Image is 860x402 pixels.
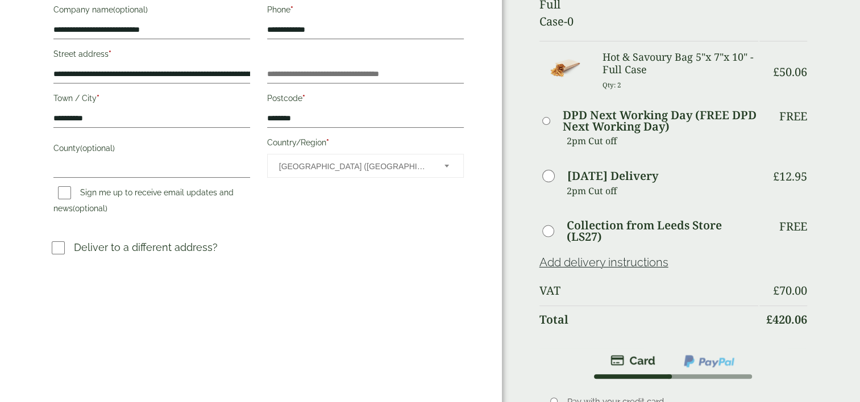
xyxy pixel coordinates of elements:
span: £ [773,64,779,79]
abbr: required [326,138,329,147]
p: 2pm Cut off [567,182,759,199]
bdi: 50.06 [773,64,807,79]
span: £ [773,283,779,298]
span: (optional) [113,5,148,14]
p: Free [779,110,807,123]
h3: Hot & Savoury Bag 5"x 7"x 10" - Full Case [603,51,758,76]
span: Country/Region [267,154,464,178]
p: Free [779,220,807,233]
p: Deliver to a different address? [74,240,218,255]
span: £ [766,312,772,327]
th: VAT [539,277,759,304]
span: (optional) [80,144,115,153]
label: Country/Region [267,135,464,154]
p: 2pm Cut off [567,132,759,149]
abbr: required [109,49,111,58]
label: Company name [53,2,250,21]
a: Add delivery instructions [539,256,668,269]
label: Phone [267,2,464,21]
img: ppcp-gateway.png [683,354,736,368]
bdi: 420.06 [766,312,807,327]
label: Street address [53,46,250,65]
input: Sign me up to receive email updates and news(optional) [58,186,71,199]
span: £ [773,169,779,184]
span: (optional) [73,204,107,213]
label: DPD Next Working Day (FREE DPD Next Working Day) [563,110,758,132]
abbr: required [290,5,293,14]
th: Total [539,305,759,333]
abbr: required [97,94,99,103]
label: Collection from Leeds Store (LS27) [567,220,758,242]
span: United Kingdom (UK) [279,154,429,178]
label: County [53,140,250,160]
label: Postcode [267,90,464,110]
img: stripe.png [610,354,655,367]
label: [DATE] Delivery [567,170,658,182]
abbr: required [302,94,305,103]
small: Qty: 2 [603,81,621,89]
label: Town / City [53,90,250,110]
bdi: 12.95 [773,169,807,184]
label: Sign me up to receive email updates and news [53,188,234,216]
bdi: 70.00 [773,283,807,298]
